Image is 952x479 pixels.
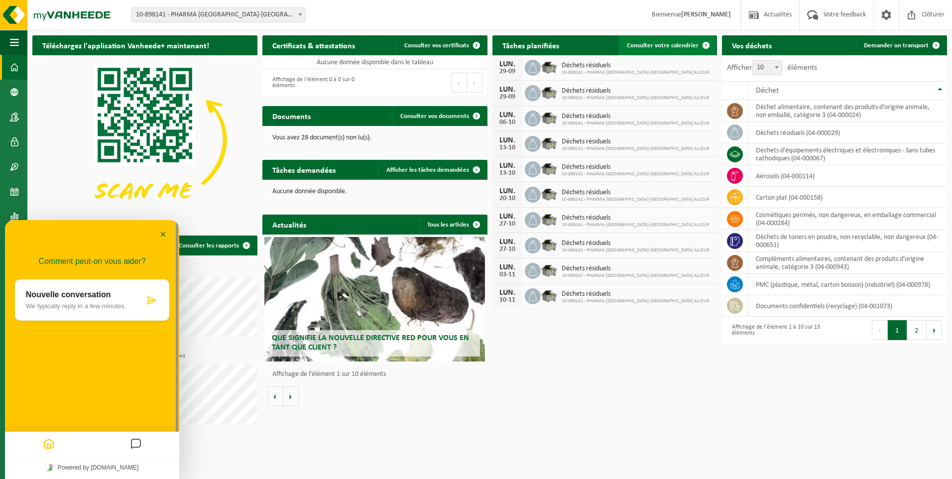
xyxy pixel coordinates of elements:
[419,215,486,235] a: Tous les articles
[541,261,558,278] img: WB-5000-GAL-GY-01
[541,84,558,101] img: WB-5000-GAL-GY-01
[727,64,817,72] label: Afficher éléments
[748,208,947,230] td: cosmétiques périmés, non dangereux, en emballage commercial (04-000284)
[272,371,482,378] p: Affichage de l'élément 1 sur 10 éléments
[562,95,709,101] span: 10-898141 - PHARMA [GEOGRAPHIC_DATA]-[GEOGRAPHIC_DATA] ALLEUR
[272,188,477,195] p: Aucune donnée disponible.
[748,187,947,208] td: carton plat (04-000158)
[497,86,517,94] div: LUN.
[272,134,477,141] p: Vous avez 28 document(s) non lu(s).
[748,122,947,143] td: déchets résiduels (04-000029)
[392,106,486,126] a: Consulter vos documents
[541,211,558,228] img: WB-5000-GAL-GY-01
[492,35,569,55] h2: Tâches planifiées
[262,35,365,55] h2: Certificats & attestations
[497,170,517,177] div: 13-10
[562,146,709,152] span: 10-898141 - PHARMA [GEOGRAPHIC_DATA]-[GEOGRAPHIC_DATA] ALLEUR
[467,73,482,93] button: Next
[497,136,517,144] div: LUN.
[748,165,947,187] td: aérosols (04-000114)
[562,171,709,177] span: 10-898141 - PHARMA [GEOGRAPHIC_DATA]-[GEOGRAPHIC_DATA] ALLEUR
[400,113,469,120] span: Consulter vos documents
[562,214,709,222] span: Déchets résiduels
[562,222,709,228] span: 10-898141 - PHARMA [GEOGRAPHIC_DATA]-[GEOGRAPHIC_DATA] ALLEUR
[262,55,487,69] td: Aucune donnée disponible dans le tableau
[497,68,517,75] div: 29-09
[562,62,709,70] span: Déchets résiduels
[451,73,467,93] button: Previous
[752,60,782,75] span: 10
[562,273,709,279] span: 10-898141 - PHARMA [GEOGRAPHIC_DATA]-[GEOGRAPHIC_DATA] ALLEUR
[35,215,52,234] button: Home
[132,8,305,22] span: 10-898141 - PHARMA BELGIUM-BELMEDIS ALLEUR - ALLEUR
[562,70,709,76] span: 10-898141 - PHARMA [GEOGRAPHIC_DATA]-[GEOGRAPHIC_DATA] ALLEUR
[864,42,929,49] span: Demander un transport
[404,42,469,49] span: Consulter vos certificats
[753,61,782,75] span: 10
[541,185,558,202] img: WB-5000-GAL-GY-01
[497,111,517,119] div: LUN.
[497,119,517,126] div: 06-10
[856,35,946,55] a: Demander un transport
[756,87,779,95] span: Déchet
[32,55,257,224] img: Download de VHEPlus App
[122,215,139,234] button: Messages
[267,386,283,406] button: Vorige
[497,195,517,202] div: 20-10
[562,113,709,120] span: Déchets résiduels
[562,163,709,171] span: Déchets résiduels
[927,320,942,340] button: Next
[722,35,782,55] h2: Vos déchets
[386,167,469,173] span: Afficher les tâches demandées
[748,143,947,165] td: déchets d'équipements électriques et électroniques - Sans tubes cathodiques (04-000067)
[888,320,907,340] button: 1
[497,221,517,228] div: 27-10
[619,35,716,55] a: Consulter votre calendrier
[681,11,731,18] strong: [PERSON_NAME]
[748,252,947,274] td: compléments alimentaires, contenant des produits d'origine animale, catégorie 3 (04-000943)
[562,239,709,247] span: Déchets résiduels
[497,60,517,68] div: LUN.
[497,263,517,271] div: LUN.
[497,94,517,101] div: 29-09
[562,265,709,273] span: Déchets résiduels
[627,42,699,49] span: Consulter votre calendrier
[748,274,947,295] td: PMC (plastique, métal, carton boisson) (industriel) (04-000978)
[562,298,709,304] span: 10-898141 - PHARMA [GEOGRAPHIC_DATA]-[GEOGRAPHIC_DATA] ALLEUR
[396,35,486,55] a: Consulter vos certificats
[541,134,558,151] img: WB-5000-GAL-GY-01
[497,246,517,253] div: 27-10
[283,386,299,406] button: Volgende
[541,287,558,304] img: WB-5000-GAL-GY-01
[541,58,558,75] img: WB-5000-GAL-GY-01
[497,213,517,221] div: LUN.
[497,162,517,170] div: LUN.
[562,290,709,298] span: Déchets résiduels
[272,334,469,352] span: Que signifie la nouvelle directive RED pour vous en tant que client ?
[727,319,830,341] div: Affichage de l'élément 1 à 10 sur 13 éléments
[262,160,346,179] h2: Tâches demandées
[562,87,709,95] span: Déchets résiduels
[541,109,558,126] img: WB-5000-GAL-GY-01
[32,35,219,55] h2: Téléchargez l'application Vanheede+ maintenant!
[562,197,709,203] span: 10-898141 - PHARMA [GEOGRAPHIC_DATA]-[GEOGRAPHIC_DATA] ALLEUR
[267,72,370,94] div: Affichage de l'élément 0 à 0 sur 0 éléments
[497,271,517,278] div: 03-11
[38,241,137,254] a: Powered by [DOMAIN_NAME]
[42,244,49,251] img: Tawky_16x16.svg
[541,236,558,253] img: WB-5000-GAL-GY-01
[907,320,927,340] button: 2
[264,237,485,361] a: Que signifie la nouvelle directive RED pour vous en tant que client ?
[497,187,517,195] div: LUN.
[748,100,947,122] td: déchet alimentaire, contenant des produits d'origine animale, non emballé, catégorie 3 (04-000024)
[262,106,321,125] h2: Documents
[131,7,306,22] span: 10-898141 - PHARMA BELGIUM-BELMEDIS ALLEUR - ALLEUR
[562,120,709,126] span: 10-898141 - PHARMA [GEOGRAPHIC_DATA]-[GEOGRAPHIC_DATA] ALLEUR
[497,297,517,304] div: 10-11
[378,160,486,180] a: Afficher les tâches demandées
[562,247,709,253] span: 10-898141 - PHARMA [GEOGRAPHIC_DATA]-[GEOGRAPHIC_DATA] ALLEUR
